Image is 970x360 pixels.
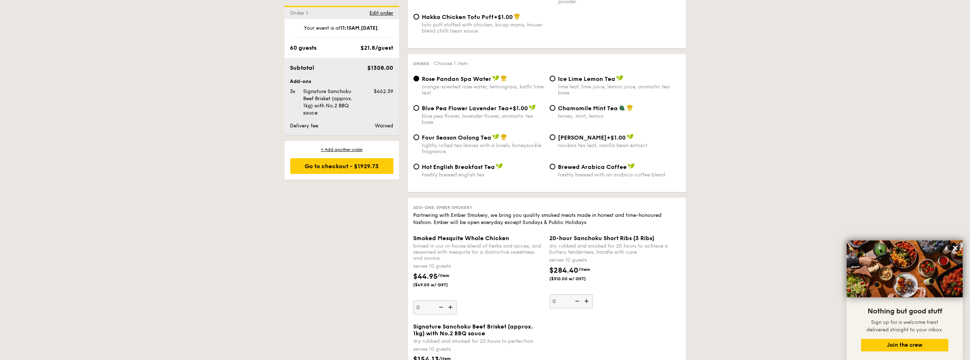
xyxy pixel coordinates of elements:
[422,164,495,170] span: Hot English Breakfast Tea
[550,135,555,140] input: [PERSON_NAME]+$1.00rooibos tea leaf, vanilla bean extract
[287,88,300,95] div: 3x
[616,75,623,82] img: icon-vegan.f8ff3823.svg
[414,205,473,210] span: Add-ons: Ember Smokery
[414,323,533,337] span: Signature Sanchoku Beef Brisket (approx. 1kg) with No.2 BBQ sauce
[550,164,555,170] input: Brewed Arabica Coffeefreshly brewed with an arabica coffee blend
[492,134,500,140] img: icon-vegan.f8ff3823.svg
[550,235,655,242] span: 20-hour Sanchoku Short Ribs (3 Ribs)
[290,10,311,16] span: Order 1
[494,14,513,20] span: +$1.00
[361,25,378,31] strong: [DATE]
[550,266,579,275] span: $284.40
[414,14,419,20] input: Hakka Chicken Tofu Puff+$1.00tofu puff stuffed with chicken, kicap manis, house-blend chilli bean...
[422,105,509,112] span: Blue Pea Flower Lavender Tea
[571,295,582,308] img: icon-reduce.1d2dbef1.svg
[619,104,625,111] img: icon-vegetarian.fe4039eb.svg
[866,319,943,333] span: Sign up for a welcome treat delivered straight to your inbox.
[414,164,419,170] input: Hot English Breakfast Teafreshly brewed english tea
[607,134,626,141] span: +$1.00
[558,164,627,170] span: Brewed Arabica Coffee
[422,22,544,34] div: tofu puff stuffed with chicken, kicap manis, house-blend chilli bean sauce
[628,163,635,170] img: icon-vegan.f8ff3823.svg
[627,134,634,140] img: icon-vegan.f8ff3823.svg
[492,75,500,82] img: icon-vegan.f8ff3823.svg
[370,10,393,16] span: Edit order
[422,84,544,96] div: orange-scented rose water, lemongrass, kaffir lime leaf
[414,135,419,140] input: Four Season Oolong Teatightly rolled tea leaves with a lovely honeysuckle fragrance
[290,123,319,129] span: Delivery fee
[290,44,317,52] div: 60 guests
[868,307,942,316] span: Nothing but good stuff
[558,113,680,119] div: honey, mint, lemon
[414,235,510,242] span: Smoked Mesquite Whole Chicken
[290,147,393,152] div: + Add another order
[422,76,492,82] span: Rose Pandan Spa Water
[529,104,536,111] img: icon-vegan.f8ff3823.svg
[414,301,457,315] input: Smoked Mesquite Whole Chickenbrined in our in-house blend of herbs and spices, and seasoned with ...
[422,113,544,125] div: blue pea flower, lavender flower, aromatic tea base
[414,212,680,226] div: Partnering with Ember Smokery, we bring you quality smoked meats made in honest and time-honoured...
[414,105,419,111] input: Blue Pea Flower Lavender Tea+$1.00blue pea flower, lavender flower, aromatic tea base
[422,142,544,155] div: tightly rolled tea leaves with a lovely honeysuckle fragrance
[950,242,961,254] button: Close
[550,243,680,255] div: dry rubbed and smoked for 20 hours to achieve a buttery tenderness, handle with care
[341,25,360,31] strong: 11:15AM
[361,44,393,52] div: $21.8/guest
[558,76,616,82] span: Ice Lime Lemon Tea
[414,272,438,281] span: $44.95
[290,25,393,38] div: Your event is at , .
[501,134,507,140] img: icon-chef-hat.a58ddaea.svg
[550,257,680,264] div: serves 10 guests
[501,75,507,82] img: icon-chef-hat.a58ddaea.svg
[300,88,365,117] div: Signature Sanchoku Beef Brisket (approx. 1kg) with No.2 BBQ sauce
[558,134,607,141] span: [PERSON_NAME]
[367,64,393,71] span: $1308.00
[514,13,520,20] img: icon-chef-hat.a58ddaea.svg
[375,123,393,129] span: Waived
[422,134,492,141] span: Four Season Oolong Tea
[414,282,462,288] span: ($49.00 w/ GST)
[582,295,593,308] img: icon-add.58712e84.svg
[496,163,503,170] img: icon-vegan.f8ff3823.svg
[558,172,680,178] div: freshly brewed with an arabica coffee blend
[434,60,468,67] span: Choose 1 item
[414,346,544,353] div: serves 10 guests
[414,76,419,82] input: Rose Pandan Spa Waterorange-scented rose water, lemongrass, kaffir lime leaf
[550,76,555,82] input: Ice Lime Lemon Tealime leaf, lime juice, lemon juice, aromatic tea base
[422,14,494,20] span: Hakka Chicken Tofu Puff
[847,240,963,297] img: DSC07876-Edit02-Large.jpeg
[558,142,680,149] div: rooibos tea leaf, vanilla bean extract
[550,105,555,111] input: Chamomile Mint Teahoney, mint, lemon
[414,243,544,261] div: brined in our in-house blend of herbs and spices, and seasoned with mesquite for a distinctive sw...
[414,263,544,270] div: serves 10 guests
[414,338,544,344] div: dry rubbed and smoked for 20 hours to perfection
[627,104,633,111] img: icon-chef-hat.a58ddaea.svg
[861,339,949,351] button: Join the crew
[290,158,393,174] div: Go to checkout - $1929.73
[290,64,315,71] span: Subtotal
[435,301,446,314] img: icon-reduce.1d2dbef1.svg
[290,78,393,85] div: Add-ons
[558,105,618,112] span: Chamomile Mint Tea
[558,84,680,96] div: lime leaf, lime juice, lemon juice, aromatic tea base
[550,295,593,308] input: 20-hour Sanchoku Short Ribs (3 Ribs)dry rubbed and smoked for 20 hours to achieve a buttery tende...
[509,105,528,112] span: +$1.00
[579,267,591,272] span: /item
[550,276,598,282] span: ($310.00 w/ GST)
[422,172,544,178] div: freshly brewed english tea
[438,273,450,278] span: /item
[414,61,430,66] span: Drinks
[446,301,457,314] img: icon-add.58712e84.svg
[374,88,393,94] span: $462.39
